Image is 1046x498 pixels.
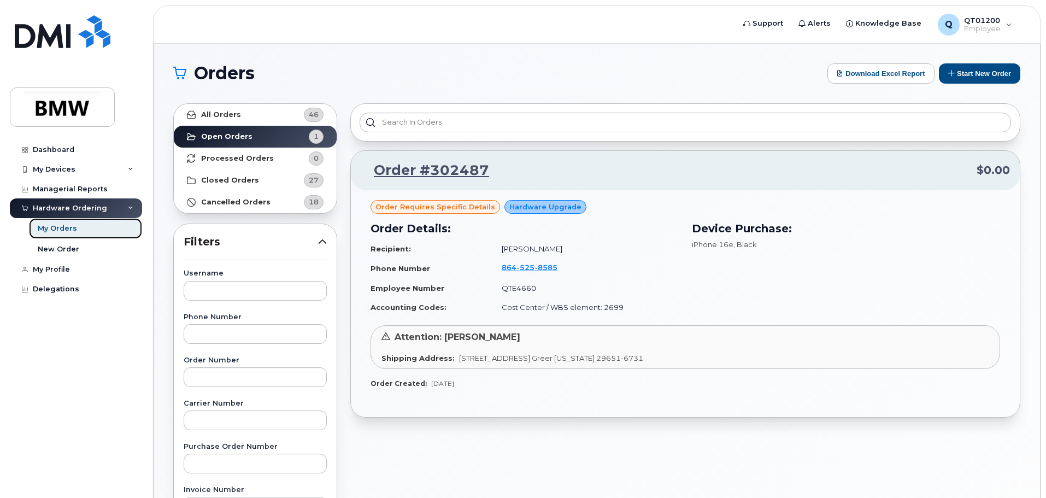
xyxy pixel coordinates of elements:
[184,400,327,407] label: Carrier Number
[492,239,679,259] td: [PERSON_NAME]
[361,161,489,180] a: Order #302487
[371,303,446,312] strong: Accounting Codes:
[174,104,337,126] a: All Orders46
[509,202,581,212] span: Hardware Upgrade
[184,234,318,250] span: Filters
[314,153,319,163] span: 0
[692,240,733,249] span: iPhone 16e
[998,450,1038,490] iframe: Messenger Launcher
[174,126,337,148] a: Open Orders1
[371,264,430,273] strong: Phone Number
[174,169,337,191] a: Closed Orders27
[194,65,255,81] span: Orders
[939,63,1020,84] button: Start New Order
[395,332,520,342] span: Attention: [PERSON_NAME]
[371,220,679,237] h3: Order Details:
[201,132,252,141] strong: Open Orders
[431,379,454,388] span: [DATE]
[502,263,571,272] a: 8645258585
[733,240,757,249] span: , Black
[492,298,679,317] td: Cost Center / WBS element: 2699
[381,354,455,362] strong: Shipping Address:
[371,244,411,253] strong: Recipient:
[314,131,319,142] span: 1
[534,263,557,272] span: 8585
[371,284,444,292] strong: Employee Number
[201,176,259,185] strong: Closed Orders
[375,202,495,212] span: Order requires Specific details
[502,263,557,272] span: 864
[184,357,327,364] label: Order Number
[459,354,643,362] span: [STREET_ADDRESS] Greer [US_STATE] 29651-6731
[977,162,1010,178] span: $0.00
[174,148,337,169] a: Processed Orders0
[184,314,327,321] label: Phone Number
[201,198,271,207] strong: Cancelled Orders
[360,113,1011,132] input: Search in orders
[371,379,427,388] strong: Order Created:
[516,263,534,272] span: 525
[184,487,327,494] label: Invoice Number
[201,110,241,119] strong: All Orders
[492,279,679,298] td: QTE4660
[309,175,319,185] span: 27
[184,270,327,277] label: Username
[201,154,274,163] strong: Processed Orders
[184,443,327,450] label: Purchase Order Number
[692,220,1000,237] h3: Device Purchase:
[309,197,319,207] span: 18
[174,191,337,213] a: Cancelled Orders18
[309,109,319,120] span: 46
[827,63,935,84] button: Download Excel Report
